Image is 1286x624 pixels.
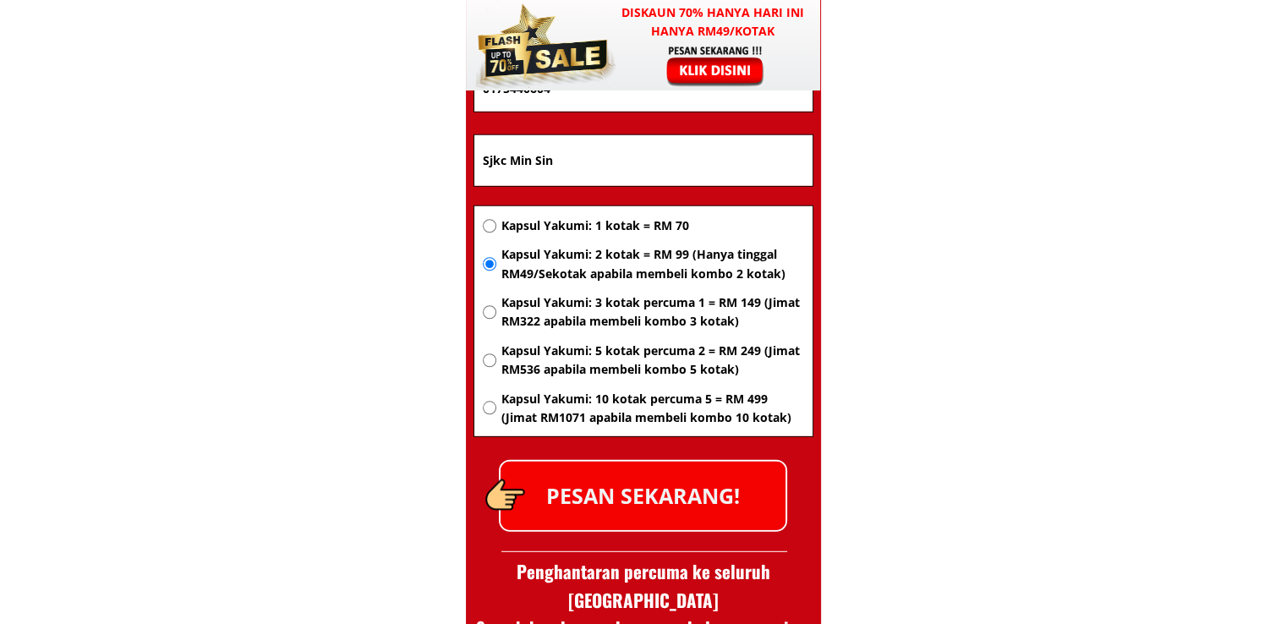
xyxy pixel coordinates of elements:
[501,245,803,283] span: Kapsul Yakumi: 2 kotak = RM 99 (Hanya tinggal RM49/Sekotak apabila membeli kombo 2 kotak)
[501,216,803,235] span: Kapsul Yakumi: 1 kotak = RM 70
[501,293,803,331] span: Kapsul Yakumi: 3 kotak percuma 1 = RM 149 (Jimat RM322 apabila membeli kombo 3 kotak)
[479,135,808,186] input: Alamat
[501,462,785,530] p: PESAN SEKARANG!
[605,3,821,41] h3: Diskaun 70% hanya hari ini hanya RM49/kotak
[501,390,803,428] span: Kapsul Yakumi: 10 kotak percuma 5 = RM 499 (Jimat RM1071 apabila membeli kombo 10 kotak)
[501,342,803,380] span: Kapsul Yakumi: 5 kotak percuma 2 = RM 249 (Jimat RM536 apabila membeli kombo 5 kotak)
